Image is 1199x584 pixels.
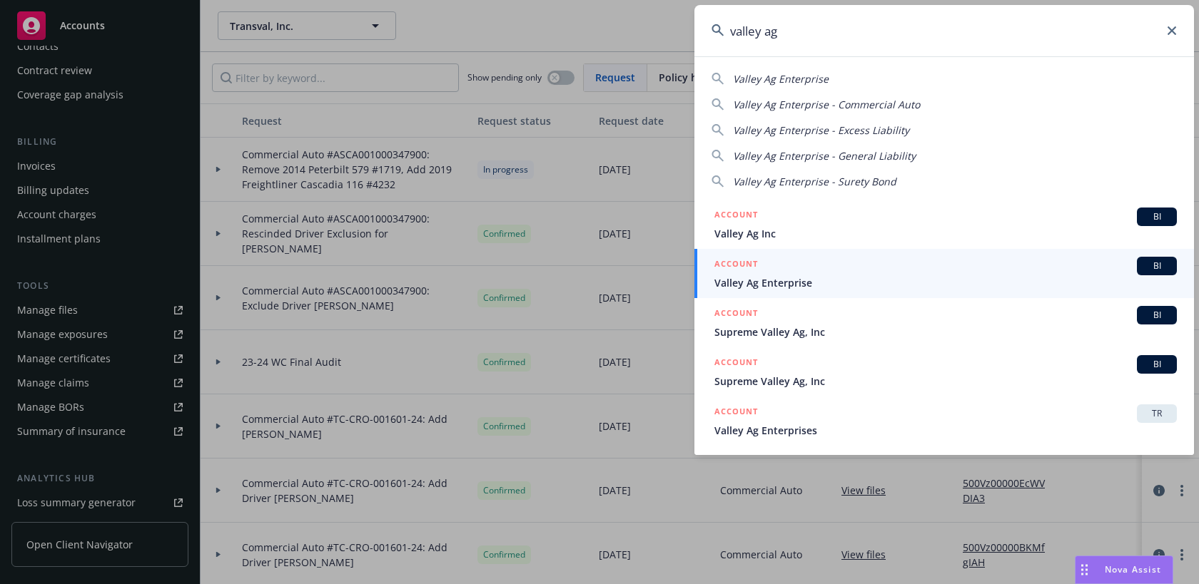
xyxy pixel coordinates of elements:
span: BI [1143,309,1171,322]
span: Valley Ag Enterprises [714,423,1177,438]
span: Valley Ag Enterprise - Commercial Auto [733,98,920,111]
h5: POLICY [714,454,747,468]
h5: ACCOUNT [714,404,758,421]
span: TR [1143,407,1171,420]
span: Nova Assist [1105,563,1161,575]
div: Drag to move [1076,556,1093,583]
span: BI [1143,260,1171,272]
span: Valley Ag Enterprise - Surety Bond [733,175,896,188]
span: Valley Ag Enterprise - General Liability [733,149,916,163]
span: Supreme Valley Ag, Inc [714,374,1177,389]
span: BI [1143,358,1171,371]
h5: ACCOUNT [714,257,758,274]
a: POLICY [694,446,1194,507]
h5: ACCOUNT [714,355,758,372]
span: Valley Ag Enterprise [714,275,1177,290]
a: ACCOUNTBIValley Ag Inc [694,200,1194,249]
a: ACCOUNTBISupreme Valley Ag, Inc [694,298,1194,347]
h5: ACCOUNT [714,208,758,225]
span: Valley Ag Inc [714,226,1177,241]
span: BI [1143,210,1171,223]
span: Supreme Valley Ag, Inc [714,324,1177,339]
span: Valley Ag Enterprise [733,72,829,86]
a: ACCOUNTTRValley Ag Enterprises [694,396,1194,446]
input: Search... [694,5,1194,56]
h5: ACCOUNT [714,306,758,323]
a: ACCOUNTBISupreme Valley Ag, Inc [694,347,1194,396]
a: ACCOUNTBIValley Ag Enterprise [694,249,1194,298]
span: Valley Ag Enterprise - Excess Liability [733,123,909,137]
button: Nova Assist [1075,555,1173,584]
